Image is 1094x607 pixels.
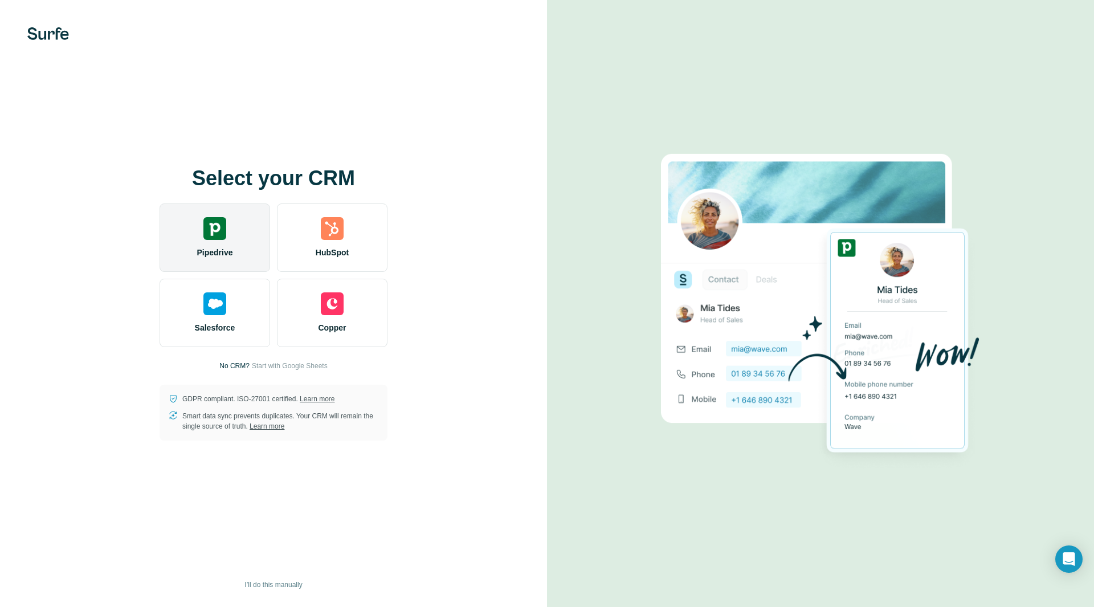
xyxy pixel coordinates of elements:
[27,27,69,40] img: Surfe's logo
[661,135,980,473] img: PIPEDRIVE image
[219,361,250,371] p: No CRM?
[197,247,232,258] span: Pipedrive
[182,394,334,404] p: GDPR compliant. ISO-27001 certified.
[160,167,387,190] h1: Select your CRM
[250,422,284,430] a: Learn more
[300,395,334,403] a: Learn more
[244,580,302,590] span: I’ll do this manually
[236,576,310,593] button: I’ll do this manually
[252,361,328,371] button: Start with Google Sheets
[195,322,235,333] span: Salesforce
[321,217,344,240] img: hubspot's logo
[316,247,349,258] span: HubSpot
[203,292,226,315] img: salesforce's logo
[182,411,378,431] p: Smart data sync prevents duplicates. Your CRM will remain the single source of truth.
[319,322,346,333] span: Copper
[1055,545,1083,573] div: Open Intercom Messenger
[321,292,344,315] img: copper's logo
[203,217,226,240] img: pipedrive's logo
